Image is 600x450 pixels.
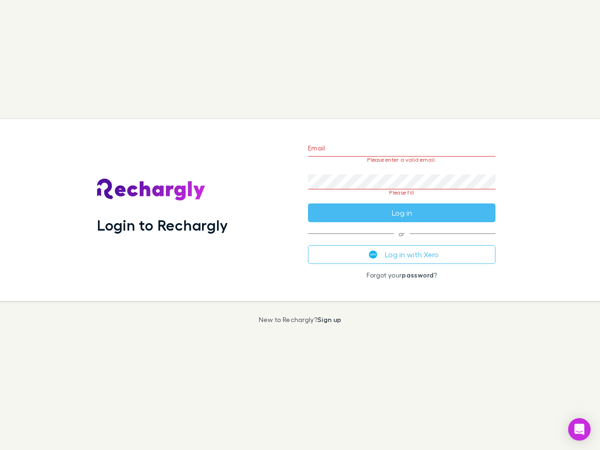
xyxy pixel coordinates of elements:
a: password [402,271,434,279]
a: Sign up [317,315,341,323]
div: Open Intercom Messenger [568,418,591,441]
p: Please fill [308,189,495,196]
p: Please enter a valid email. [308,157,495,163]
button: Log in with Xero [308,245,495,264]
p: New to Rechargly? [259,316,342,323]
img: Xero's logo [369,250,377,259]
span: or [308,233,495,234]
p: Forgot your ? [308,271,495,279]
button: Log in [308,203,495,222]
h1: Login to Rechargly [97,216,228,234]
img: Rechargly's Logo [97,179,206,201]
